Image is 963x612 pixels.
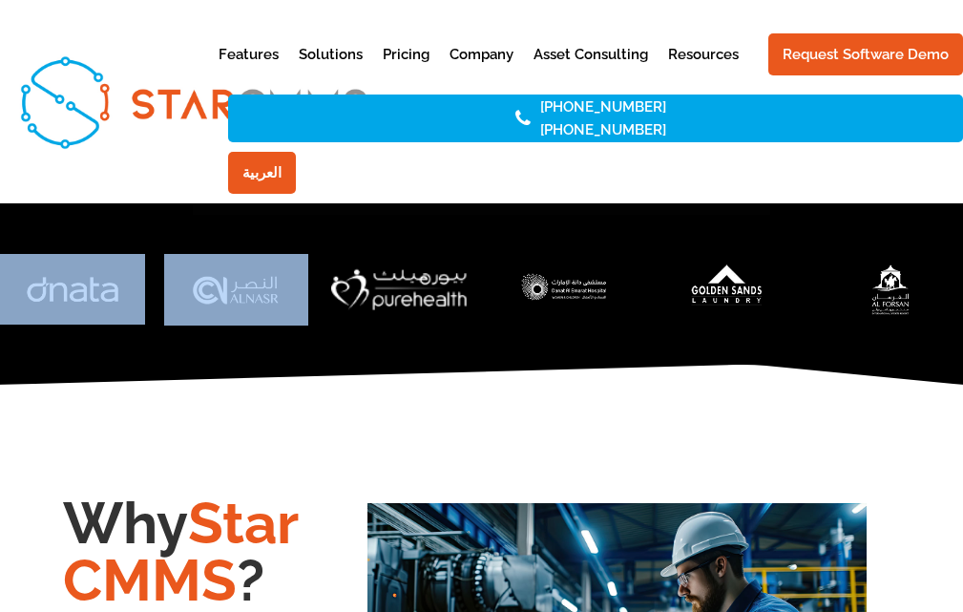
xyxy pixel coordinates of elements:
a: Asset Consulting [534,48,648,95]
img: 8 (1) [655,254,800,325]
a: [PHONE_NUMBER] [540,95,685,118]
a: Features [219,48,279,95]
iframe: Chat Widget [645,406,963,612]
img: PH-Logo-White-1 [331,255,469,324]
img: Al-Naser-cranes [164,254,309,326]
a: Company [450,48,513,95]
a: Request Software Demo [768,33,963,75]
a: Pricing [383,48,429,95]
img: StarCMMS [4,40,382,164]
a: Resources [668,48,739,95]
a: Solutions [299,48,363,95]
img: hospital (1) [492,254,637,325]
a: [PHONE_NUMBER] [540,118,685,141]
div: 2 / 7 [655,254,800,325]
a: العربية [228,152,296,194]
div: 6 / 7 [164,254,309,326]
div: 1 / 7 [492,254,637,325]
div: 7 / 7 [327,261,472,318]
